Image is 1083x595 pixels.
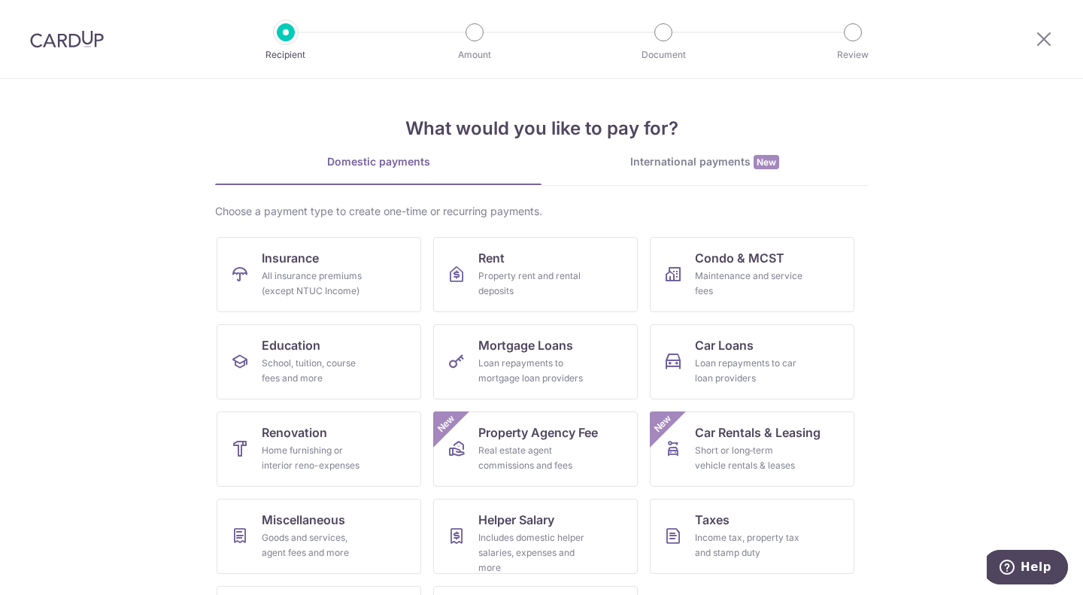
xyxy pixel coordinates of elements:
[695,336,754,354] span: Car Loans
[478,511,554,529] span: Helper Salary
[433,324,638,399] a: Mortgage LoansLoan repayments to mortgage loan providers
[262,249,319,267] span: Insurance
[262,530,370,560] div: Goods and services, agent fees and more
[34,11,65,24] span: Help
[695,511,730,529] span: Taxes
[217,237,421,312] a: InsuranceAll insurance premiums (except NTUC Income)
[695,443,803,473] div: Short or long‑term vehicle rentals & leases
[217,324,421,399] a: EducationSchool, tuition, course fees and more
[262,356,370,386] div: School, tuition, course fees and more
[754,155,779,169] span: New
[262,443,370,473] div: Home furnishing or interior reno-expenses
[230,47,341,62] p: Recipient
[608,47,719,62] p: Document
[433,499,638,574] a: Helper SalaryIncludes domestic helper salaries, expenses and more
[478,269,587,299] div: Property rent and rental deposits
[433,411,638,487] a: Property Agency FeeReal estate agent commissions and feesNew
[478,336,573,354] span: Mortgage Loans
[797,47,909,62] p: Review
[215,204,868,219] div: Choose a payment type to create one-time or recurring payments.
[695,423,821,442] span: Car Rentals & Leasing
[478,443,587,473] div: Real estate agent commissions and fees
[217,411,421,487] a: RenovationHome furnishing or interior reno-expenses
[695,249,784,267] span: Condo & MCST
[478,530,587,575] div: Includes domestic helper salaries, expenses and more
[650,499,854,574] a: TaxesIncome tax, property tax and stamp duty
[650,324,854,399] a: Car LoansLoan repayments to car loan providers
[987,550,1068,587] iframe: Opens a widget where you can find more information
[262,511,345,529] span: Miscellaneous
[433,237,638,312] a: RentProperty rent and rental deposits
[215,154,541,169] div: Domestic payments
[419,47,530,62] p: Amount
[30,30,104,48] img: CardUp
[262,336,320,354] span: Education
[262,269,370,299] div: All insurance premiums (except NTUC Income)
[478,356,587,386] div: Loan repayments to mortgage loan providers
[650,237,854,312] a: Condo & MCSTMaintenance and service fees
[541,154,868,170] div: International payments
[695,530,803,560] div: Income tax, property tax and stamp duty
[478,249,505,267] span: Rent
[695,356,803,386] div: Loan repayments to car loan providers
[262,423,327,442] span: Renovation
[217,499,421,574] a: MiscellaneousGoods and services, agent fees and more
[695,269,803,299] div: Maintenance and service fees
[650,411,854,487] a: Car Rentals & LeasingShort or long‑term vehicle rentals & leasesNew
[478,423,598,442] span: Property Agency Fee
[215,115,868,142] h4: What would you like to pay for?
[651,411,675,436] span: New
[434,411,459,436] span: New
